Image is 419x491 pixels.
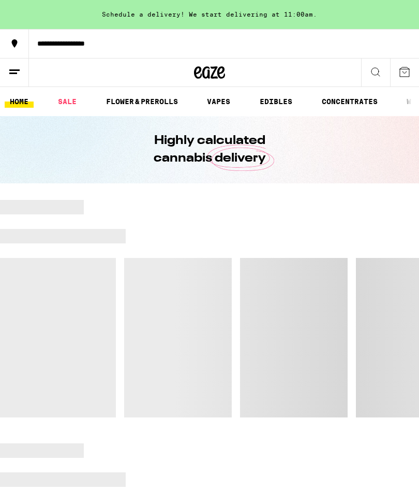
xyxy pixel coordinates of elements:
[317,95,383,108] a: CONCENTRATES
[5,95,34,108] a: HOME
[255,95,297,108] a: EDIBLES
[53,95,82,108] a: SALE
[124,132,295,167] h1: Highly calculated cannabis delivery
[101,95,183,108] a: FLOWER & PREROLLS
[202,95,235,108] a: VAPES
